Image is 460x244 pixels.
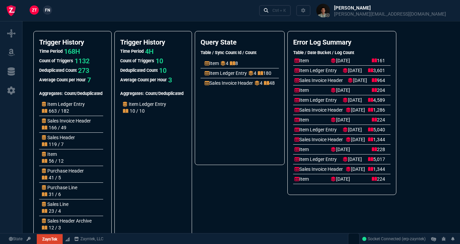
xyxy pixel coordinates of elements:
p: 119 / 7 [42,141,64,148]
p: 41 / 5 [42,174,61,181]
div: Ctrl + K [272,8,286,13]
a: Global State [7,236,25,242]
p: 5,012 [368,185,385,192]
p: 5,040 [368,126,385,133]
p: 180 [258,70,271,77]
p: 224 [372,116,385,123]
p: 1132 [75,56,90,66]
p: 1,344 [368,166,385,173]
p: Item [295,57,309,64]
p: [DATE] [343,156,362,163]
p: [DATE] [346,136,365,143]
p: 4H [145,47,154,56]
p: 10 [159,66,166,75]
h5: Aggregates: Count/Deduplicated [120,90,184,97]
p: Item [295,116,309,123]
p: [DATE] [331,176,350,182]
p: Item [295,146,309,153]
p: [DATE] [343,126,362,133]
p: Sales Invoice Header [295,77,343,84]
h4: Trigger History [120,38,186,47]
p: Item Ledger Entry [295,156,337,163]
h4: Error Log Summary [293,38,391,47]
h5: Average Count per Hour [120,77,167,83]
p: 224 [372,176,385,182]
p: [DATE] [343,185,362,192]
h5: Table / Sync Count Id / Count [201,49,279,56]
p: 1,286 [368,107,385,113]
p: Item [42,151,64,158]
p: Item Ledger Entry [295,67,337,74]
p: 4 [220,60,228,67]
p: Purchase Header [42,167,84,174]
h5: Average Count per Hour [39,77,86,83]
p: 23 / 4 [42,208,61,214]
p: 204 [372,87,385,94]
p: 4 [248,70,256,77]
p: [DATE] [346,107,365,113]
p: Sales Line [42,201,68,208]
p: Item Ledger Entry [295,97,337,103]
h5: Count of Triggers [120,58,154,64]
p: [DATE] [343,67,362,74]
h5: Deduplicated Count [120,67,158,74]
h4: Trigger History [39,38,106,47]
p: Item Ledger Entry [295,185,337,192]
p: Item [205,60,219,67]
h5: Time Period [39,48,63,54]
p: 48 [264,80,275,86]
p: 3 [168,75,172,85]
p: 10 / 10 [123,108,145,114]
p: 663 / 182 [42,108,69,114]
p: 273 [78,66,89,75]
p: 166 / 49 [42,124,66,131]
p: 4 [254,80,263,86]
p: Purchase Line [42,184,77,191]
p: 161 [372,57,385,64]
p: Item [295,176,309,182]
p: 10 [156,56,163,66]
p: Item Ledger Entry [205,70,247,77]
p: Item Ledger Entry [295,126,337,133]
h5: Deduplicated Count [39,67,77,74]
span: Socket Connected (erp-zayntek) [362,237,426,241]
span: FN [45,7,50,13]
p: 228 [372,146,385,153]
h4: Query State [201,38,279,47]
p: 3,601 [368,67,385,74]
p: [DATE] [331,87,350,94]
p: [DATE] [346,166,365,173]
p: 5,017 [368,156,385,163]
p: Sales Invoice Header [295,166,343,173]
a: VxoWC_0FZd4d_tcUAAIP [362,236,426,242]
h5: Time Period [120,48,144,54]
p: Sales Invoice Header [295,107,343,113]
p: 7 [87,75,91,85]
p: [DATE] [331,57,350,64]
a: msbcCompanyName [72,236,106,242]
p: Sales Invoice Header [205,80,253,86]
p: [DATE] [331,116,350,123]
p: 8 [230,60,238,67]
h5: Count of Triggers [39,58,73,64]
p: 12 / 3 [42,224,61,231]
p: 1,344 [368,136,385,143]
p: 56 / 12 [42,158,64,164]
p: Sales Invoice Header [42,117,91,124]
p: Sales Header Archive [42,217,92,224]
a: API TOKEN [25,236,33,242]
p: [DATE] [348,77,367,84]
p: 31 / 6 [42,191,61,198]
p: Item Ledger Entry [123,101,166,108]
span: ZT [32,7,37,13]
p: [DATE] [343,97,362,103]
p: 964 [372,77,385,84]
p: Sales Header [42,134,75,141]
h5: Aggregates: Count/Deduplicated [39,90,103,97]
p: Item Ledger Entry [42,101,85,108]
p: 168H [64,47,80,56]
p: [DATE] [331,146,350,153]
h5: Table / Date Bucket / Log Count [293,49,391,56]
p: 4,589 [368,97,385,103]
p: Item [295,87,309,94]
